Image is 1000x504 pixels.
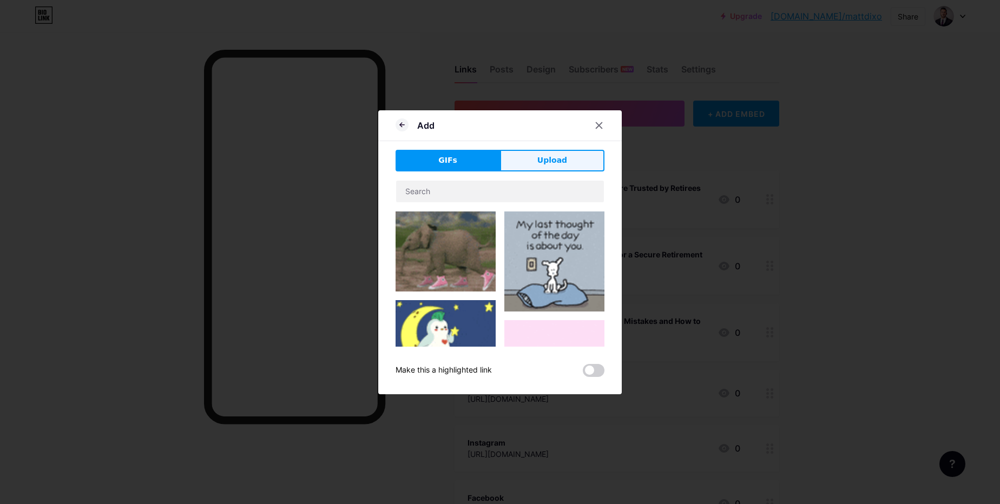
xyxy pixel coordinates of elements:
span: GIFs [438,155,457,166]
img: Gihpy [504,320,604,420]
img: Gihpy [396,300,496,400]
div: Make this a highlighted link [396,364,492,377]
img: Gihpy [504,211,604,311]
input: Search [396,181,604,202]
button: GIFs [396,150,500,171]
div: Add [417,119,435,132]
img: Gihpy [396,211,496,291]
button: Upload [500,150,604,171]
span: Upload [537,155,567,166]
